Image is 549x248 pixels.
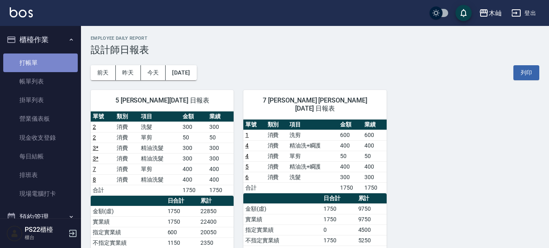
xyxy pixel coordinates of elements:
[243,203,321,214] td: 金額(虛)
[356,235,387,246] td: 5250
[287,140,338,151] td: 精油洗+瞬護
[91,65,116,80] button: 前天
[181,143,207,153] td: 300
[181,174,207,185] td: 400
[115,174,138,185] td: 消費
[139,153,181,164] td: 精油洗髮
[266,151,287,161] td: 消費
[91,36,539,41] h2: Employee Daily Report
[287,161,338,172] td: 精油洗+瞬護
[91,111,234,196] table: a dense table
[181,111,207,122] th: 金額
[93,166,96,172] a: 7
[25,226,66,234] h5: PS22櫃檯
[287,151,338,161] td: 單剪
[266,172,287,182] td: 消費
[3,109,78,128] a: 營業儀表板
[166,65,196,80] button: [DATE]
[139,143,181,153] td: 精油洗髮
[91,237,166,248] td: 不指定實業績
[91,216,166,227] td: 實業績
[243,235,321,246] td: 不指定實業績
[287,172,338,182] td: 洗髮
[181,122,207,132] td: 300
[207,143,234,153] td: 300
[362,151,387,161] td: 50
[139,174,181,185] td: 精油洗髮
[207,174,234,185] td: 400
[287,130,338,140] td: 洗剪
[266,161,287,172] td: 消費
[321,203,356,214] td: 1750
[243,224,321,235] td: 指定實業績
[91,185,115,195] td: 合計
[356,203,387,214] td: 9750
[181,153,207,164] td: 300
[266,130,287,140] td: 消費
[141,65,166,80] button: 今天
[139,111,181,122] th: 項目
[115,143,138,153] td: 消費
[181,164,207,174] td: 400
[139,132,181,143] td: 單剪
[10,7,33,17] img: Logo
[245,153,249,159] a: 4
[513,65,539,80] button: 列印
[93,134,96,141] a: 2
[245,142,249,149] a: 4
[338,161,362,172] td: 400
[3,184,78,203] a: 現場電腦打卡
[362,130,387,140] td: 600
[266,140,287,151] td: 消費
[115,132,138,143] td: 消費
[455,5,472,21] button: save
[245,132,249,138] a: 1
[207,122,234,132] td: 300
[243,120,265,130] th: 單號
[6,225,23,242] img: Person
[166,227,198,237] td: 600
[181,132,207,143] td: 50
[253,96,377,113] span: 7 [PERSON_NAME] [PERSON_NAME] [DATE] 日報表
[207,132,234,143] td: 50
[166,196,198,206] th: 日合計
[166,206,198,216] td: 1750
[287,120,338,130] th: 項目
[115,164,138,174] td: 消費
[356,193,387,204] th: 累計
[476,5,505,21] button: 木屾
[338,120,362,130] th: 金額
[321,214,356,224] td: 1750
[198,196,234,206] th: 累計
[207,111,234,122] th: 業績
[198,227,234,237] td: 20050
[489,8,502,18] div: 木屾
[338,182,362,193] td: 1750
[321,224,356,235] td: 0
[207,185,234,195] td: 1750
[243,182,265,193] td: 合計
[362,161,387,172] td: 400
[362,172,387,182] td: 300
[356,214,387,224] td: 9750
[91,206,166,216] td: 金額(虛)
[3,207,78,228] button: 預約管理
[100,96,224,105] span: 5 [PERSON_NAME][DATE] 日報表
[93,124,96,130] a: 2
[3,72,78,91] a: 帳單列表
[115,122,138,132] td: 消費
[25,234,66,241] p: 櫃台
[362,140,387,151] td: 400
[356,224,387,235] td: 4500
[115,153,138,164] td: 消費
[91,44,539,56] h3: 設計師日報表
[243,120,386,193] table: a dense table
[198,216,234,227] td: 22400
[338,130,362,140] td: 600
[3,147,78,166] a: 每日結帳
[116,65,141,80] button: 昨天
[207,164,234,174] td: 400
[198,237,234,248] td: 2350
[3,91,78,109] a: 掛單列表
[3,166,78,184] a: 排班表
